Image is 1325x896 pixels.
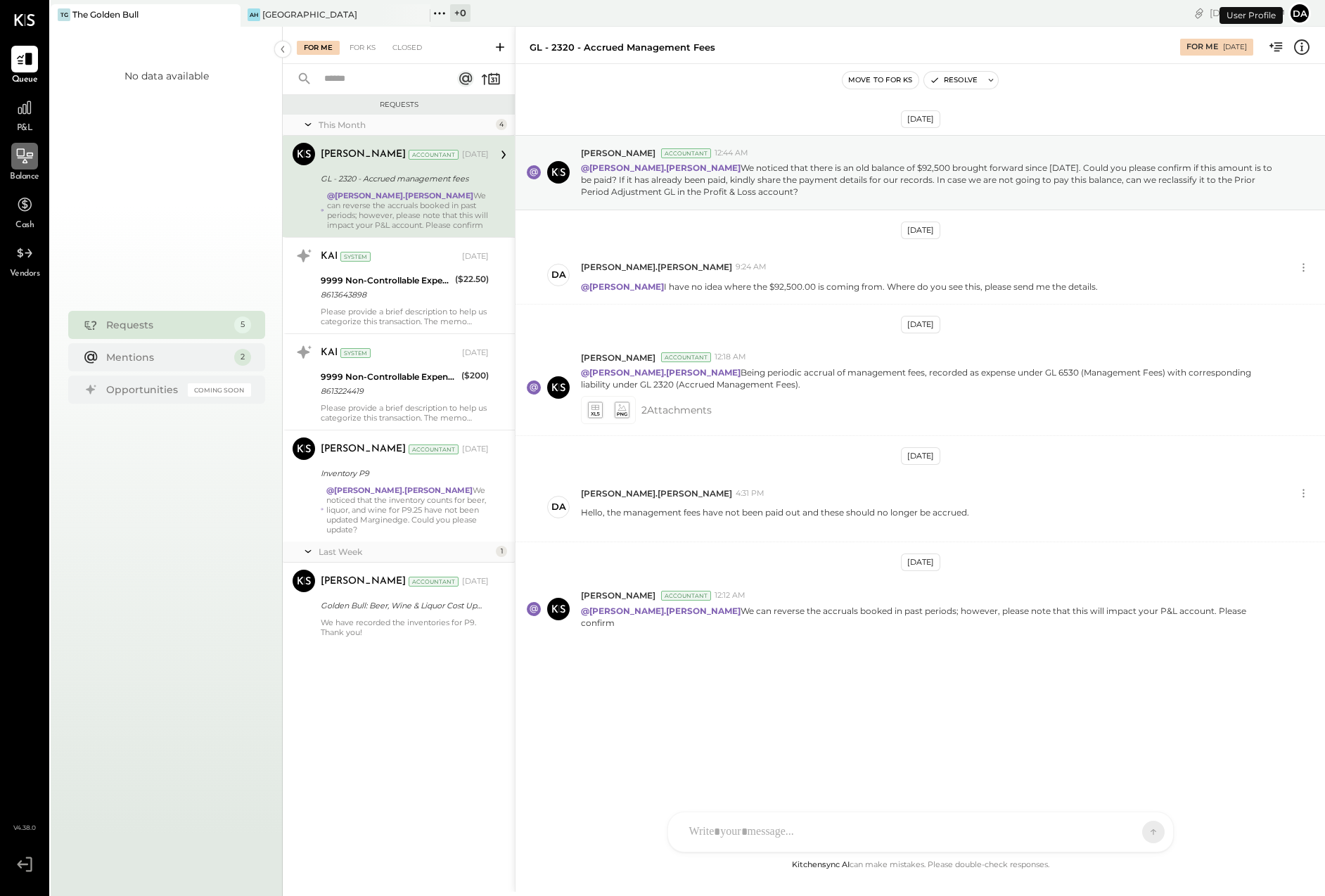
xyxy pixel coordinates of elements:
p: We noticed that there is an old balance of $92,500 brought forward since [DATE]. Could you please... [581,162,1277,198]
div: ($22.50) [455,272,489,286]
div: [GEOGRAPHIC_DATA] [262,8,357,20]
div: System [340,348,371,358]
div: AH [248,8,260,21]
div: We have recorded the inventories for P9. Thank you! [321,617,489,637]
div: Opportunities [106,383,181,397]
div: This Month [319,119,492,131]
div: GL - 2320 - Accrued management fees [321,172,485,186]
div: Golden Bull: Beer, Wine & Liquor Cost Updates [321,599,485,613]
div: [DATE] [462,576,489,587]
div: Accountant [661,148,711,158]
div: [PERSON_NAME] [321,442,406,456]
div: GL - 2320 - Accrued management fees [530,41,715,54]
span: Queue [12,74,38,87]
div: For Me [1186,41,1218,53]
div: copy link [1192,6,1206,20]
div: 2 [234,349,251,366]
div: Requests [106,318,227,332]
div: User Profile [1220,7,1283,24]
div: Requests [290,100,508,110]
div: KAI [321,250,338,264]
p: I have no idea where the $92,500.00 is coming from. Where do you see this, please send me the det... [581,281,1098,293]
div: [PERSON_NAME] [321,148,406,162]
div: [DATE] [901,222,940,239]
div: 8613643898 [321,288,451,302]
div: [DATE] [462,149,489,160]
button: Move to for ks [843,72,918,89]
div: [DATE] [462,347,489,359]
a: Balance [1,143,49,184]
div: Coming Soon [188,383,251,397]
span: 12:44 AM [715,148,748,159]
div: Please provide a brief description to help us categorize this transaction. The memo might be help... [321,403,489,423]
span: 12:12 AM [715,590,745,601]
div: 1 [496,546,507,557]
strong: @[PERSON_NAME].[PERSON_NAME] [581,606,741,616]
div: Accountant [661,352,711,362]
div: 9999 Non-Controllable Expenses:Other Income and Expenses:To Be Classified [321,274,451,288]
span: Vendors [10,268,40,281]
div: For Me [297,41,340,55]
span: 12:18 AM [715,352,746,363]
div: KAI [321,346,338,360]
p: Being periodic accrual of management fees, recorded as expense under GL 6530 (Management Fees) wi... [581,366,1277,390]
span: [PERSON_NAME].[PERSON_NAME] [581,261,732,273]
a: Cash [1,191,49,232]
div: Mentions [106,350,227,364]
div: + 0 [450,4,471,22]
div: [DATE] [901,316,940,333]
button: da [1288,2,1311,25]
div: Accountant [661,591,711,601]
div: [DATE] [901,553,940,571]
span: Balance [10,171,39,184]
div: [DATE] [1210,6,1285,20]
div: Closed [385,41,429,55]
span: 9:24 AM [736,262,767,273]
div: da [551,268,566,281]
div: The Golden Bull [72,8,139,20]
strong: @[PERSON_NAME].[PERSON_NAME] [581,162,741,173]
div: No data available [124,69,209,83]
span: 4:31 PM [736,488,764,499]
div: [DATE] [1223,42,1247,52]
div: Last Week [319,546,492,558]
span: [PERSON_NAME] [581,147,655,159]
span: 2 Attachment s [641,396,712,424]
div: [DATE] [462,251,489,262]
div: [DATE] [901,447,940,465]
span: [PERSON_NAME] [581,352,655,364]
strong: @[PERSON_NAME].[PERSON_NAME] [326,485,473,495]
div: System [340,252,371,262]
span: [PERSON_NAME] [581,589,655,601]
div: We can reverse the accruals booked in past periods; however, please note that this will impact yo... [327,191,489,230]
div: da [551,500,566,513]
strong: @[PERSON_NAME].[PERSON_NAME] [581,367,741,378]
div: 8613224419 [321,384,457,398]
div: Accountant [409,577,459,587]
span: P&L [17,122,33,135]
div: [DATE] [462,444,489,455]
div: TG [58,8,70,21]
span: Cash [15,219,34,232]
div: 4 [496,119,507,130]
span: [PERSON_NAME].[PERSON_NAME] [581,487,732,499]
button: Resolve [924,72,983,89]
div: For KS [343,41,383,55]
div: We noticed that the inventory counts for beer, liquor, and wine for P9.25 have not been updated M... [326,485,489,535]
div: [PERSON_NAME] [321,575,406,589]
div: 9999 Non-Controllable Expenses:Other Income and Expenses:To Be Classified [321,370,457,384]
div: Accountant [409,444,459,454]
strong: @[PERSON_NAME].[PERSON_NAME] [327,191,473,200]
div: [DATE] [901,110,940,128]
div: ($200) [461,369,489,383]
div: Inventory P9 [321,466,485,480]
div: Please provide a brief description to help us categorize this transaction. The memo might be help... [321,307,489,326]
p: We can reverse the accruals booked in past periods; however, please note that this will impact yo... [581,605,1277,629]
div: 5 [234,316,251,333]
a: Queue [1,46,49,87]
p: Hello, the management fees have not been paid out and these should no longer be accrued. [581,506,969,530]
a: Vendors [1,240,49,281]
a: P&L [1,94,49,135]
div: Accountant [409,150,459,160]
strong: @[PERSON_NAME] [581,281,664,292]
